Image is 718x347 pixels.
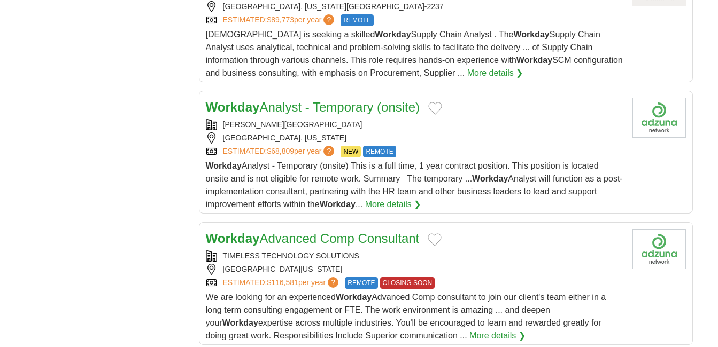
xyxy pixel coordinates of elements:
[320,200,356,209] strong: Workday
[380,277,435,289] span: CLOSING SOON
[336,293,372,302] strong: Workday
[632,98,686,138] img: Company logo
[206,1,624,12] div: [GEOGRAPHIC_DATA], [US_STATE][GEOGRAPHIC_DATA]-2237
[206,161,242,170] strong: Workday
[206,100,420,114] a: WorkdayAnalyst - Temporary (onsite)
[206,264,624,275] div: [GEOGRAPHIC_DATA][US_STATE]
[206,231,260,246] strong: Workday
[206,293,606,340] span: We are looking for an experienced Advanced Comp consultant to join our client's team either in a ...
[516,56,552,65] strong: Workday
[223,14,337,26] a: ESTIMATED:$89,773per year?
[323,146,334,156] span: ?
[467,67,523,80] a: More details ❯
[267,278,298,287] span: $116,581
[328,277,338,288] span: ?
[267,15,294,24] span: $89,773
[223,277,341,289] a: ESTIMATED:$116,581per year?
[206,231,420,246] a: WorkdayAdvanced Comp Consultant
[323,14,334,25] span: ?
[375,30,411,39] strong: Workday
[365,198,421,211] a: More details ❯
[222,318,258,327] strong: Workday
[341,146,361,157] span: NEW
[472,174,508,183] strong: Workday
[632,229,686,269] img: Company logo
[363,146,396,157] span: REMOTE
[267,147,294,155] span: $68,809
[206,30,623,77] span: [DEMOGRAPHIC_DATA] is seeking a skilled Supply Chain Analyst . The Supply Chain Analyst uses anal...
[428,102,442,115] button: Add to favorite jobs
[428,233,442,246] button: Add to favorite jobs
[341,14,373,26] span: REMOTE
[206,100,260,114] strong: Workday
[206,250,624,262] div: TIMELESS TECHNOLOGY SOLUTIONS
[206,119,624,130] div: [PERSON_NAME][GEOGRAPHIC_DATA]
[206,132,624,144] div: [GEOGRAPHIC_DATA], [US_STATE]
[223,146,337,157] a: ESTIMATED:$68,809per year?
[345,277,377,289] span: REMOTE
[513,30,549,39] strong: Workday
[469,329,526,342] a: More details ❯
[206,161,623,209] span: Analyst - Temporary (onsite) This is a full time, 1 year contract position. This position is loca...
